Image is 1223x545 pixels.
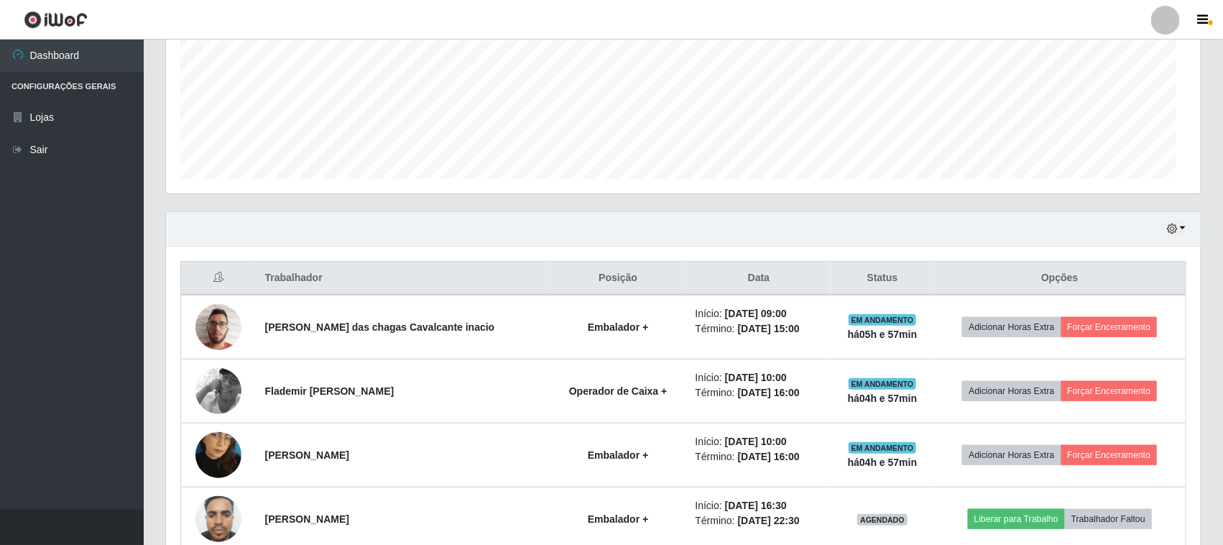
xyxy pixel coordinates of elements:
[831,262,934,296] th: Status
[848,393,918,404] strong: há 04 h e 57 min
[265,449,349,461] strong: [PERSON_NAME]
[696,513,823,528] li: Término:
[962,317,1061,337] button: Adicionar Horas Extra
[696,370,823,385] li: Início:
[195,296,241,357] img: 1738680249125.jpeg
[696,385,823,400] li: Término:
[849,314,917,326] span: EM ANDAMENTO
[725,500,787,511] time: [DATE] 16:30
[934,262,1186,296] th: Opções
[24,11,88,29] img: CoreUI Logo
[696,449,823,464] li: Término:
[848,329,918,340] strong: há 05 h e 57 min
[962,381,1061,401] button: Adicionar Horas Extra
[725,308,787,319] time: [DATE] 09:00
[687,262,831,296] th: Data
[588,513,648,525] strong: Embalador +
[265,385,394,397] strong: Flademir [PERSON_NAME]
[696,306,823,321] li: Início:
[848,457,918,468] strong: há 04 h e 57 min
[569,385,668,397] strong: Operador de Caixa +
[1065,509,1152,529] button: Trabalhador Faltou
[857,514,908,526] span: AGENDADO
[1061,317,1158,337] button: Forçar Encerramento
[550,262,687,296] th: Posição
[738,323,800,334] time: [DATE] 15:00
[588,449,648,461] strong: Embalador +
[849,442,917,454] span: EM ANDAMENTO
[738,515,800,526] time: [DATE] 22:30
[696,498,823,513] li: Início:
[195,350,241,432] img: 1677862473540.jpeg
[265,321,495,333] strong: [PERSON_NAME] das chagas Cavalcante inacio
[1061,381,1158,401] button: Forçar Encerramento
[588,321,648,333] strong: Embalador +
[257,262,550,296] th: Trabalhador
[738,451,800,462] time: [DATE] 16:00
[696,434,823,449] li: Início:
[968,509,1065,529] button: Liberar para Trabalho
[962,445,1061,465] button: Adicionar Horas Extra
[738,387,800,398] time: [DATE] 16:00
[849,378,917,390] span: EM ANDAMENTO
[696,321,823,336] li: Término:
[725,372,787,383] time: [DATE] 10:00
[725,436,787,447] time: [DATE] 10:00
[195,414,241,496] img: 1755557460272.jpeg
[1061,445,1158,465] button: Forçar Encerramento
[265,513,349,525] strong: [PERSON_NAME]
